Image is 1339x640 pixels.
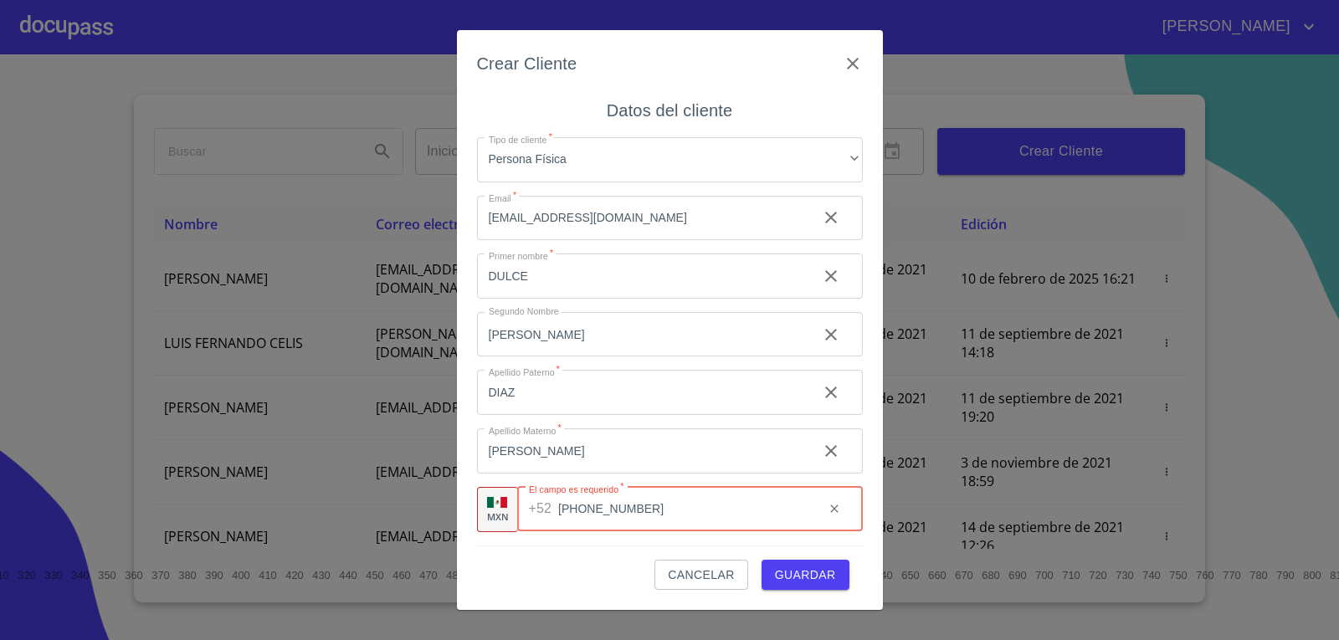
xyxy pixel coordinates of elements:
p: MXN [487,510,509,523]
span: Guardar [775,565,836,586]
span: Cancelar [668,565,734,586]
h6: Crear Cliente [477,50,577,77]
button: Cancelar [654,560,747,591]
h6: Datos del cliente [607,97,732,124]
button: clear input [811,372,851,412]
button: clear input [811,315,851,355]
button: clear input [811,431,851,471]
p: +52 [529,499,552,519]
button: clear input [811,197,851,238]
img: R93DlvwvvjP9fbrDwZeCRYBHk45OWMq+AAOlFVsxT89f82nwPLnD58IP7+ANJEaWYhP0Tx8kkA0WlQMPQsAAgwAOmBj20AXj6... [487,497,507,509]
button: clear input [811,256,851,296]
button: Guardar [762,560,849,591]
div: Persona Física [477,137,863,182]
button: clear input [818,492,851,525]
